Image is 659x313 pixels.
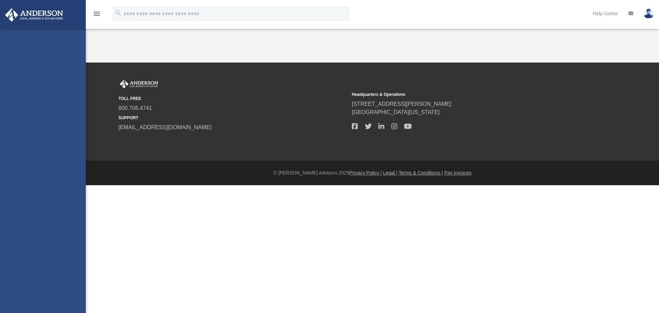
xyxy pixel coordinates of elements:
a: Legal | [383,170,397,176]
div: © [PERSON_NAME] Advisors 2025 [86,169,659,177]
i: menu [93,10,101,18]
a: Pay Invoices [444,170,471,176]
small: TOLL FREE [118,96,347,102]
a: Privacy Policy | [349,170,382,176]
a: [STREET_ADDRESS][PERSON_NAME] [352,101,451,107]
img: User Pic [644,9,654,19]
small: Headquarters & Operations [352,91,580,98]
img: Anderson Advisors Platinum Portal [3,8,65,22]
i: search [115,9,122,17]
a: 800.706.4741 [118,105,152,111]
a: Terms & Conditions | [399,170,443,176]
img: Anderson Advisors Platinum Portal [118,80,160,89]
a: menu [93,13,101,18]
small: SUPPORT [118,115,347,121]
a: [EMAIL_ADDRESS][DOMAIN_NAME] [118,124,211,130]
a: [GEOGRAPHIC_DATA][US_STATE] [352,109,440,115]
